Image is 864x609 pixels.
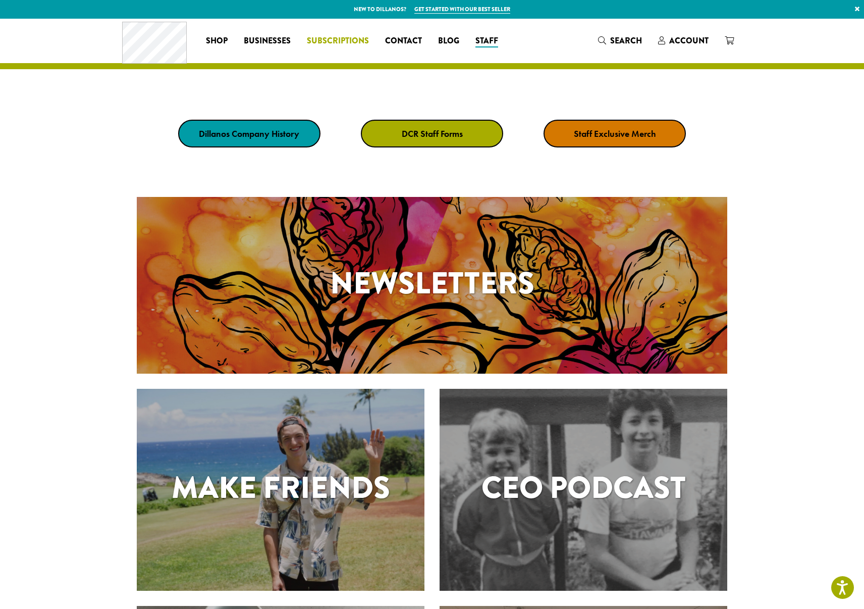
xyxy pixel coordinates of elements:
a: Staff Exclusive Merch [544,120,686,147]
strong: Dillanos Company History [199,128,299,139]
strong: DCR Staff Forms [402,128,463,139]
a: Make Friends [137,389,424,591]
a: Search [590,32,650,49]
span: Shop [206,35,228,47]
a: DCR Staff Forms [361,120,503,147]
span: Businesses [244,35,291,47]
a: CEO Podcast [440,389,727,591]
span: Contact [385,35,422,47]
a: Dillanos Company History [178,120,320,147]
span: Staff [475,35,498,47]
a: Staff [467,33,506,49]
a: Shop [198,33,236,49]
a: Get started with our best seller [414,5,510,14]
span: Account [669,35,709,46]
span: Blog [438,35,459,47]
a: Newsletters [137,197,727,374]
h1: Make Friends [137,465,424,511]
span: Subscriptions [307,35,369,47]
strong: Staff Exclusive Merch [574,128,656,139]
h1: CEO Podcast [440,465,727,511]
span: Search [610,35,642,46]
h1: Newsletters [137,261,727,306]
